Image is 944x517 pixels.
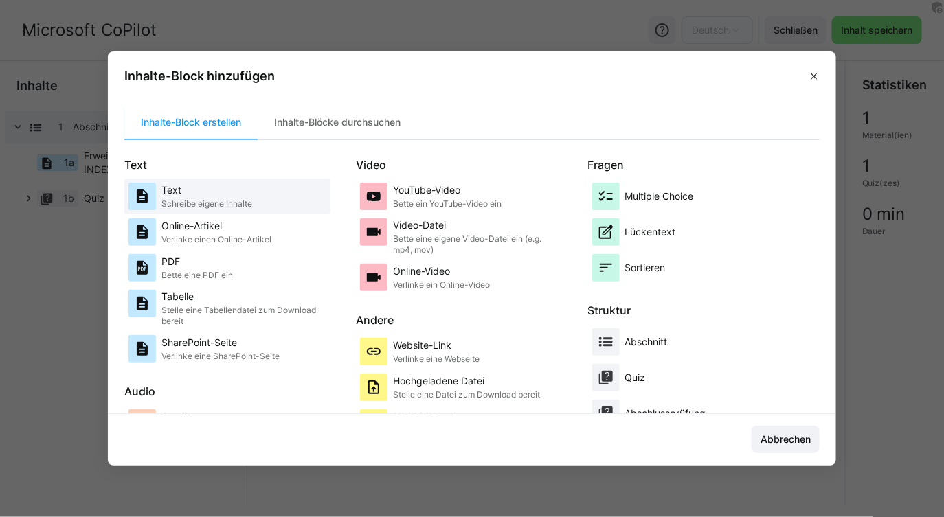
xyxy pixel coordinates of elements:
[356,157,587,173] p: Video
[161,336,280,349] p: SharePoint-Seite
[752,426,820,453] button: Abbrechen
[161,234,271,245] p: Verlinke einen Online-Artikel
[393,338,480,352] p: Website-Link
[161,183,252,197] p: Text
[393,279,490,290] p: Verlinke ein Online-Video
[393,198,502,209] p: Bette ein YouTube-Video ein
[588,157,820,173] p: Fragen
[393,183,502,197] p: YouTube-Video
[393,374,540,388] p: Hochgeladene Datei
[393,410,504,424] p: SCORM-Datei
[124,106,258,139] div: Inhalte-Block erstellen
[625,335,668,349] p: Abschnitt
[124,157,356,173] p: Text
[161,410,319,424] p: Spotify
[625,406,706,420] p: Abschlussprüfung
[393,218,558,232] p: Video-Datei
[124,383,356,400] p: Audio
[161,290,326,303] p: Tabelle
[625,371,646,384] p: Quiz
[393,389,540,400] p: Stelle eine Datei zum Download bereit
[124,68,275,84] h3: Inhalte-Block hinzufügen
[161,305,326,327] p: Stelle eine Tabellendatei zum Download bereit
[161,270,233,281] p: Bette eine PDF ein
[356,312,587,328] p: Andere
[161,255,233,268] p: PDF
[625,225,676,239] p: Lückentext
[393,354,480,365] p: Verlinke eine Webseite
[161,219,271,233] p: Online-Artikel
[161,351,280,362] p: Verlinke eine SharePoint-Seite
[258,106,417,139] div: Inhalte-Blöcke durchsuchen
[758,433,813,446] span: Abbrechen
[393,233,558,255] p: Bette eine eigene Video-Datei ein (e.g. mp4, mov)
[588,302,820,319] p: Struktur
[161,198,252,209] p: Schreibe eigene Inhalte
[625,189,694,203] p: Multiple Choice
[393,264,490,278] p: Online-Video
[625,261,666,275] p: Sortieren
